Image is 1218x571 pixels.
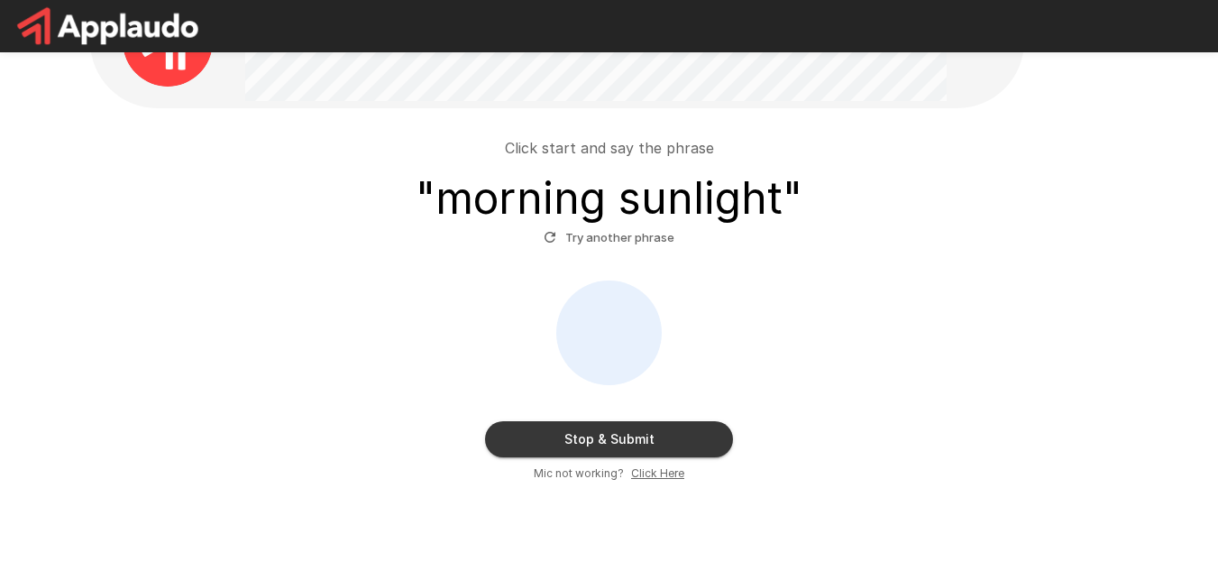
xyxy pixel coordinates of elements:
[505,137,714,159] p: Click start and say the phrase
[539,224,679,252] button: Try another phrase
[631,466,684,480] u: Click Here
[416,173,802,224] h3: " morning sunlight "
[485,421,733,457] button: Stop & Submit
[534,465,624,483] span: Mic not working?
